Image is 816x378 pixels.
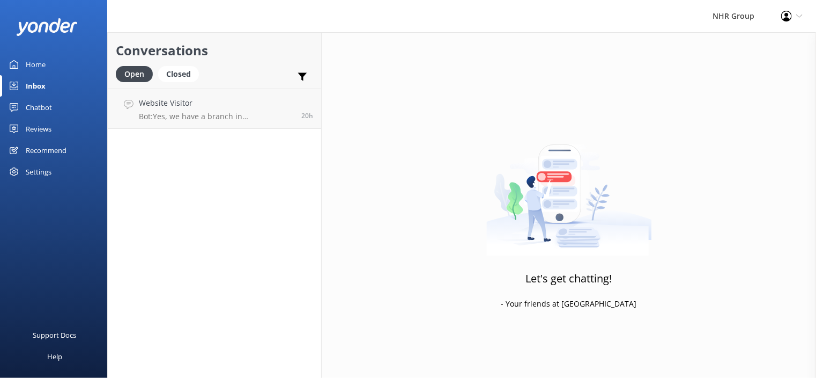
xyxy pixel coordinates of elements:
[26,54,46,75] div: Home
[108,89,321,129] a: Website VisitorBot:Yes, we have a branch in [GEOGRAPHIC_DATA] located at [STREET_ADDRESS][PERSON_...
[33,324,77,346] div: Support Docs
[26,97,52,118] div: Chatbot
[301,111,313,120] span: Oct 14 2025 11:58am (UTC +13:00) Pacific/Auckland
[486,122,652,256] img: artwork of a man stealing a conversation from at giant smartphone
[47,346,62,367] div: Help
[16,18,78,36] img: yonder-white-logo.png
[139,97,293,109] h4: Website Visitor
[26,161,51,183] div: Settings
[501,298,637,310] p: - Your friends at [GEOGRAPHIC_DATA]
[26,140,66,161] div: Recommend
[26,75,46,97] div: Inbox
[158,66,199,82] div: Closed
[158,68,204,79] a: Closed
[26,118,51,140] div: Reviews
[526,270,612,287] h3: Let's get chatting!
[139,112,293,121] p: Bot: Yes, we have a branch in [GEOGRAPHIC_DATA] located at [STREET_ADDRESS][PERSON_NAME]. The off...
[116,40,313,61] h2: Conversations
[116,66,153,82] div: Open
[116,68,158,79] a: Open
